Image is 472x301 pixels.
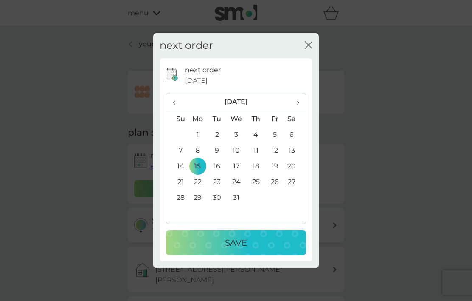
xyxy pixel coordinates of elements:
td: 19 [265,159,284,174]
td: 12 [265,143,284,159]
button: close [305,41,312,50]
td: 16 [208,159,227,174]
th: [DATE] [188,93,284,111]
td: 29 [188,190,208,206]
td: 18 [246,159,265,174]
td: 11 [246,143,265,159]
span: [DATE] [185,75,208,86]
td: 1 [188,127,208,143]
span: ‹ [173,93,182,111]
td: 28 [166,190,188,206]
p: Save [225,236,247,250]
td: 14 [166,159,188,174]
span: › [291,93,299,111]
td: 30 [208,190,227,206]
button: Save [166,230,306,255]
th: Tu [208,111,227,127]
td: 9 [208,143,227,159]
th: We [227,111,246,127]
th: Mo [188,111,208,127]
p: next order [185,65,221,76]
th: Sa [284,111,306,127]
th: Th [246,111,265,127]
td: 20 [284,159,306,174]
td: 13 [284,143,306,159]
td: 8 [188,143,208,159]
td: 3 [227,127,246,143]
td: 21 [166,174,188,190]
td: 5 [265,127,284,143]
th: Fr [265,111,284,127]
td: 7 [166,143,188,159]
td: 26 [265,174,284,190]
td: 27 [284,174,306,190]
td: 24 [227,174,246,190]
td: 25 [246,174,265,190]
td: 17 [227,159,246,174]
td: 22 [188,174,208,190]
td: 15 [188,159,208,174]
td: 31 [227,190,246,206]
td: 10 [227,143,246,159]
td: 4 [246,127,265,143]
td: 23 [208,174,227,190]
td: 2 [208,127,227,143]
td: 6 [284,127,306,143]
th: Su [166,111,188,127]
h2: next order [160,40,213,52]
